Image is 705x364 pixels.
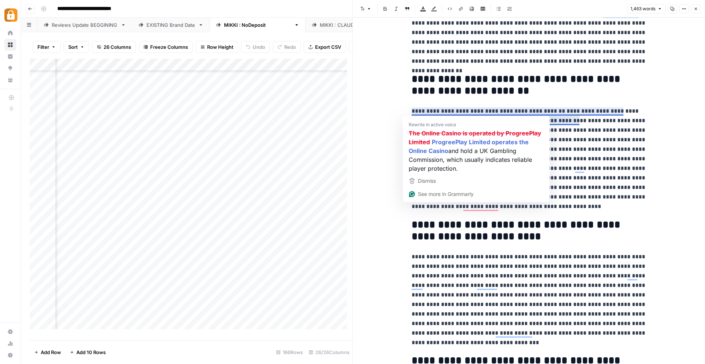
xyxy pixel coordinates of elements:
a: Opportunities [4,62,16,74]
span: Add 10 Rows [76,349,106,356]
button: Help + Support [4,349,16,361]
div: 166 Rows [273,346,306,358]
button: Redo [273,41,301,53]
span: Export CSV [315,43,341,51]
span: Add Row [41,349,61,356]
button: Workspace: Adzz [4,6,16,24]
a: Insights [4,51,16,62]
span: Freeze Columns [150,43,188,51]
span: Undo [253,43,265,51]
a: Settings [4,326,16,338]
span: Row Height [207,43,234,51]
img: Adzz Logo [4,8,18,22]
span: 1,463 words [630,6,655,12]
button: Freeze Columns [139,41,193,53]
button: Row Height [196,41,238,53]
div: Reviews Update BEGGINING [52,21,118,29]
a: Reviews Update BEGGINING [37,18,132,32]
button: Undo [241,41,270,53]
div: [PERSON_NAME] : [PERSON_NAME] [320,21,402,29]
a: [PERSON_NAME] : NoDeposit [210,18,305,32]
span: Redo [284,43,296,51]
a: [PERSON_NAME] : [PERSON_NAME] [305,18,416,32]
button: 26 Columns [92,41,136,53]
button: Add 10 Rows [65,346,110,358]
button: 1,463 words [627,4,665,14]
a: EXISTING Brand Data [132,18,210,32]
a: Home [4,27,16,39]
div: EXISTING Brand Data [147,21,195,29]
button: Export CSV [304,41,346,53]
button: Filter [33,41,61,53]
span: 26 Columns [104,43,131,51]
button: Add Row [30,346,65,358]
span: Filter [37,43,49,51]
div: 26/26 Columns [306,346,352,358]
div: [PERSON_NAME] : NoDeposit [224,21,291,29]
a: Usage [4,338,16,349]
span: Sort [68,43,78,51]
button: Sort [64,41,89,53]
a: Your Data [4,74,16,86]
a: Browse [4,39,16,51]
